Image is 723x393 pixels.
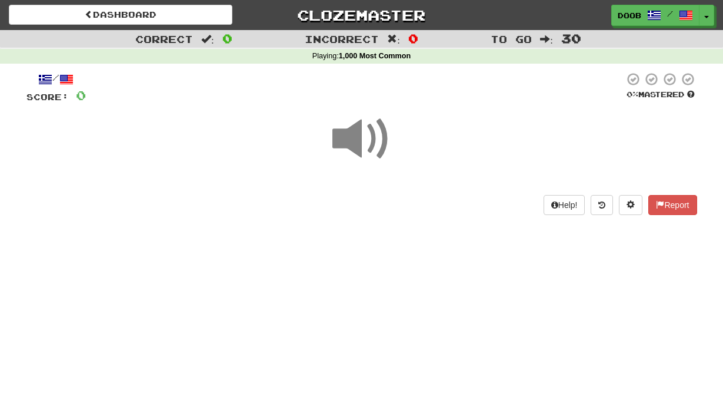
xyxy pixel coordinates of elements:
[339,52,411,60] strong: 1,000 Most Common
[9,5,232,25] a: Dashboard
[305,33,379,45] span: Incorrect
[591,195,613,215] button: Round history (alt+y)
[201,34,214,44] span: :
[26,92,69,102] span: Score:
[26,72,86,87] div: /
[491,33,532,45] span: To go
[408,31,418,45] span: 0
[648,195,697,215] button: Report
[222,31,232,45] span: 0
[611,5,699,26] a: Doob /
[618,10,641,21] span: Doob
[540,34,553,44] span: :
[135,33,193,45] span: Correct
[387,34,400,44] span: :
[250,5,474,25] a: Clozemaster
[544,195,585,215] button: Help!
[627,90,638,99] span: 0 %
[76,88,86,103] span: 0
[624,90,697,100] div: Mastered
[667,9,673,18] span: /
[561,31,581,45] span: 30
